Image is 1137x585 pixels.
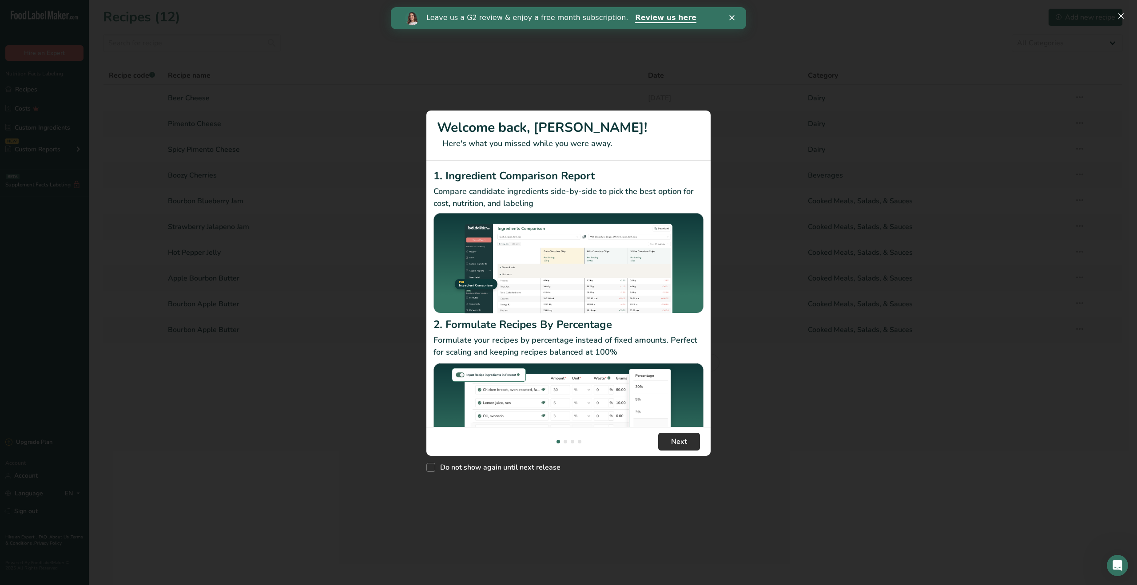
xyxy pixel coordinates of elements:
[1107,555,1128,576] iframe: Intercom live chat
[391,7,746,29] iframe: Intercom live chat banner
[433,362,704,469] img: Formulate Recipes By Percentage
[433,186,704,209] p: Compare candidate ingredients side-by-side to pick the best option for cost, nutrition, and labeling
[433,213,704,314] img: Ingredient Comparison Report
[437,138,700,150] p: Here's what you missed while you were away.
[671,436,687,447] span: Next
[433,316,704,332] h2: 2. Formulate Recipes By Percentage
[435,463,561,472] span: Do not show again until next release
[658,433,700,451] button: Next
[433,168,704,184] h2: 1. Ingredient Comparison Report
[437,118,700,138] h1: Welcome back, [PERSON_NAME]!
[433,334,704,358] p: Formulate your recipes by percentage instead of fixed amounts. Perfect for scaling and keeping re...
